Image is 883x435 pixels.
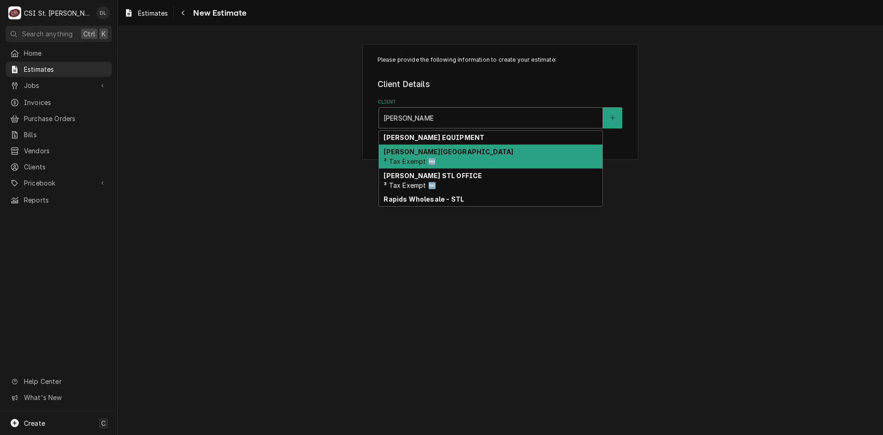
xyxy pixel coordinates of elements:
[6,78,112,93] a: Go to Jobs
[190,7,247,19] span: New Estimate
[384,157,436,165] span: ³ Tax Exempt 🆓
[378,56,624,64] p: Please provide the following information to create your estimate:
[378,99,624,128] div: Client
[22,29,73,39] span: Search anything
[83,29,95,39] span: Ctrl
[6,46,112,61] a: Home
[138,8,168,18] span: Estimates
[24,162,107,172] span: Clients
[6,175,112,191] a: Go to Pricebook
[24,81,93,90] span: Jobs
[8,6,21,19] div: C
[6,143,112,158] a: Vendors
[378,78,624,90] legend: Client Details
[6,374,112,389] a: Go to Help Center
[362,44,638,160] div: Estimate Create/Update
[6,390,112,405] a: Go to What's New
[6,159,112,174] a: Clients
[610,115,615,121] svg: Create New Client
[24,114,107,123] span: Purchase Orders
[378,56,624,128] div: Estimate Create/Update Form
[102,29,106,39] span: K
[24,178,93,188] span: Pricebook
[384,172,482,180] strong: [PERSON_NAME] STL OFFICE
[97,6,109,19] div: David Lindsey's Avatar
[6,26,112,42] button: Search anythingCtrlK
[24,195,107,205] span: Reports
[24,48,107,58] span: Home
[384,133,484,141] strong: [PERSON_NAME] EQUIPMENT
[603,107,622,128] button: Create New Client
[384,148,513,156] strong: [PERSON_NAME][GEOGRAPHIC_DATA]
[378,99,624,106] label: Client
[384,195,464,203] strong: Rapids Wholesale - STL
[6,127,112,142] a: Bills
[8,6,21,19] div: CSI St. Louis's Avatar
[24,98,107,107] span: Invoices
[6,111,112,126] a: Purchase Orders
[176,6,190,20] button: Navigate back
[120,6,172,21] a: Estimates
[24,377,106,386] span: Help Center
[6,62,112,77] a: Estimates
[24,8,92,18] div: CSI St. [PERSON_NAME]
[384,181,436,189] span: ³ Tax Exempt 🆓
[97,6,109,19] div: DL
[101,418,106,428] span: C
[24,393,106,402] span: What's New
[6,192,112,208] a: Reports
[24,130,107,139] span: Bills
[24,146,107,156] span: Vendors
[6,95,112,110] a: Invoices
[24,64,107,74] span: Estimates
[24,419,45,427] span: Create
